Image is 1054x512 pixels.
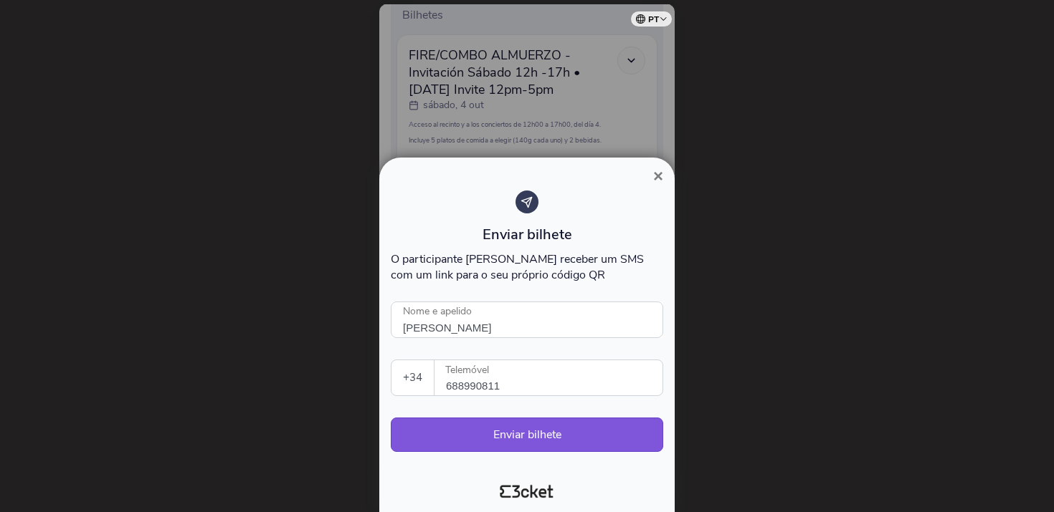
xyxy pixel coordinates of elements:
[483,225,572,244] span: Enviar bilhete
[391,251,644,283] span: O participante [PERSON_NAME] receber um SMS com um link para o seu próprio código QR
[391,301,484,322] label: Nome e apelido
[446,360,663,395] input: Telemóvel
[391,301,663,338] input: Nome e apelido
[391,417,663,452] button: Enviar bilhete
[653,166,663,185] span: ×
[435,360,664,380] label: Telemóvel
